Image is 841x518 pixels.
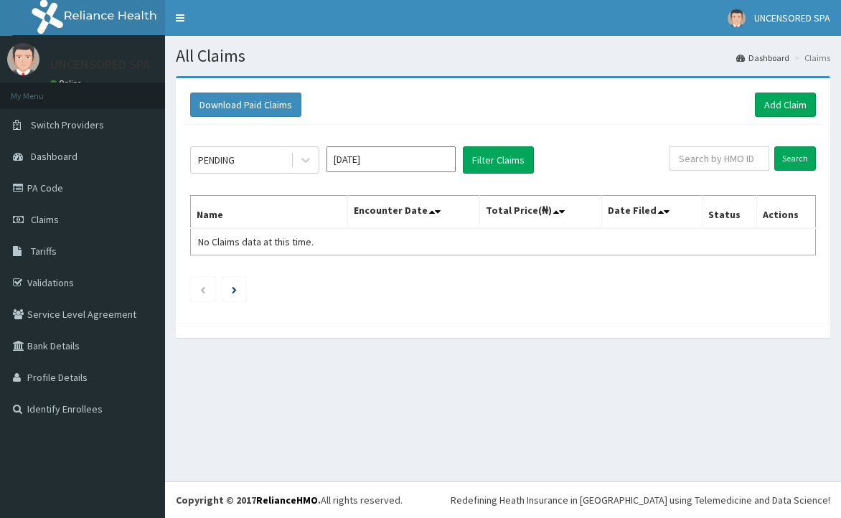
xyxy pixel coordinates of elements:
[7,43,39,75] img: User Image
[601,196,703,229] th: Date Filed
[199,283,206,296] a: Previous page
[165,481,841,518] footer: All rights reserved.
[774,146,816,171] input: Search
[703,196,757,229] th: Status
[451,493,830,507] div: Redefining Heath Insurance in [GEOGRAPHIC_DATA] using Telemedicine and Data Science!
[31,245,57,258] span: Tariffs
[190,93,301,117] button: Download Paid Claims
[728,9,746,27] img: User Image
[198,153,235,167] div: PENDING
[50,58,150,71] p: UNCENSORED SPA
[176,494,321,507] strong: Copyright © 2017 .
[479,196,601,229] th: Total Price(₦)
[463,146,534,174] button: Filter Claims
[755,93,816,117] a: Add Claim
[176,47,830,65] h1: All Claims
[50,78,85,88] a: Online
[31,150,77,163] span: Dashboard
[232,283,237,296] a: Next page
[757,196,816,229] th: Actions
[256,494,318,507] a: RelianceHMO
[31,118,104,131] span: Switch Providers
[348,196,479,229] th: Encounter Date
[31,213,59,226] span: Claims
[198,235,314,248] span: No Claims data at this time.
[191,196,348,229] th: Name
[754,11,830,24] span: UNCENSORED SPA
[791,52,830,64] li: Claims
[736,52,789,64] a: Dashboard
[669,146,769,171] input: Search by HMO ID
[326,146,456,172] input: Select Month and Year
